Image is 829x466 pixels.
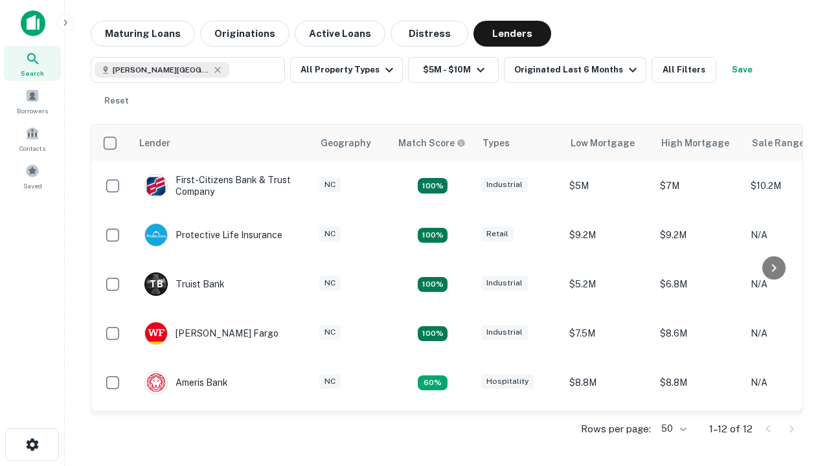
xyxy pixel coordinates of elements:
[131,125,313,161] th: Lender
[764,321,829,383] iframe: Chat Widget
[563,407,653,456] td: $9.2M
[709,421,753,437] p: 1–12 of 12
[144,371,228,394] div: Ameris Bank
[563,260,653,309] td: $5.2M
[581,421,651,437] p: Rows per page:
[144,272,225,296] div: Truist Bank
[391,125,475,161] th: Capitalize uses an advanced AI algorithm to match your search with the best lender. The match sco...
[17,105,48,116] span: Borrowers
[653,260,744,309] td: $6.8M
[145,224,167,246] img: picture
[313,125,391,161] th: Geography
[418,375,448,391] div: Matching Properties: 1, hasApolloMatch: undefined
[19,143,45,153] span: Contacts
[653,309,744,358] td: $8.6M
[418,178,448,194] div: Matching Properties: 2, hasApolloMatch: undefined
[504,57,646,83] button: Originated Last 6 Months
[21,10,45,36] img: capitalize-icon.png
[481,325,528,340] div: Industrial
[21,68,44,78] span: Search
[91,21,195,47] button: Maturing Loans
[290,57,403,83] button: All Property Types
[150,278,163,291] p: T B
[481,227,514,241] div: Retail
[418,326,448,342] div: Matching Properties: 2, hasApolloMatch: undefined
[473,21,551,47] button: Lenders
[391,21,468,47] button: Distress
[483,135,510,151] div: Types
[145,175,167,197] img: picture
[721,57,763,83] button: Save your search to get updates of matches that match your search criteria.
[475,125,563,161] th: Types
[563,309,653,358] td: $7.5M
[144,322,278,345] div: [PERSON_NAME] Fargo
[653,125,744,161] th: High Mortgage
[96,88,137,114] button: Reset
[398,136,466,150] div: Capitalize uses an advanced AI algorithm to match your search with the best lender. The match sco...
[23,181,42,191] span: Saved
[4,121,61,156] a: Contacts
[319,276,341,291] div: NC
[295,21,385,47] button: Active Loans
[139,135,170,151] div: Lender
[145,372,167,394] img: picture
[321,135,371,151] div: Geography
[481,374,534,389] div: Hospitality
[514,62,641,78] div: Originated Last 6 Months
[661,135,729,151] div: High Mortgage
[481,276,528,291] div: Industrial
[319,177,341,192] div: NC
[319,325,341,340] div: NC
[653,358,744,407] td: $8.8M
[4,159,61,194] a: Saved
[113,64,210,76] span: [PERSON_NAME][GEOGRAPHIC_DATA], [GEOGRAPHIC_DATA]
[4,83,61,118] a: Borrowers
[563,358,653,407] td: $8.8M
[752,135,804,151] div: Sale Range
[319,227,341,241] div: NC
[563,210,653,260] td: $9.2M
[653,210,744,260] td: $9.2M
[145,322,167,344] img: picture
[418,228,448,243] div: Matching Properties: 2, hasApolloMatch: undefined
[200,21,290,47] button: Originations
[652,57,716,83] button: All Filters
[571,135,635,151] div: Low Mortgage
[319,374,341,389] div: NC
[418,277,448,293] div: Matching Properties: 3, hasApolloMatch: undefined
[398,136,463,150] h6: Match Score
[408,57,499,83] button: $5M - $10M
[653,161,744,210] td: $7M
[656,419,688,438] div: 50
[4,46,61,81] a: Search
[481,177,528,192] div: Industrial
[563,161,653,210] td: $5M
[653,407,744,456] td: $9.2M
[144,223,282,247] div: Protective Life Insurance
[563,125,653,161] th: Low Mortgage
[144,174,300,197] div: First-citizens Bank & Trust Company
